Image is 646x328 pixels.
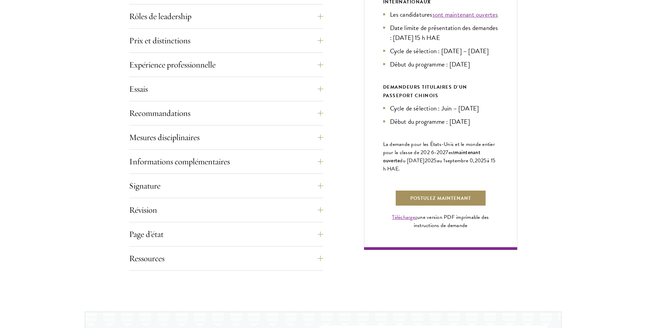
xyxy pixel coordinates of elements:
button: Ressources [129,250,323,267]
a: Téléchargez [392,213,417,221]
a: sont maintenant ouvertes [432,10,498,19]
span: 6-202 [431,148,445,156]
span: est [383,140,495,156]
li: Cycle de sélection : [DATE] – [DATE] [383,46,498,56]
button: Page d’état [129,226,323,242]
button: Signature [129,178,323,194]
button: Mesures disciplinaires [129,129,323,146]
li: Date limite de présentation des demandes : [DATE] 15 h HAE [383,23,498,43]
button: Prix et distinctions [129,32,323,49]
li: Les candidatures [383,10,498,19]
span: à 15 h HAE. [383,156,496,173]
span: 5 [434,156,437,165]
li: Début du programme : [DATE] [383,59,498,69]
span: du [DATE] [400,156,424,165]
button: Informations complémentaires [129,153,323,170]
button: Recommandations [129,105,323,121]
div: une version PDF imprimable des instructions de demande [383,213,498,229]
span: septembre 0 [445,156,473,165]
span: 7 [445,148,448,156]
li: Cycle de sélection : Juin – [DATE] [383,103,498,113]
span: , [473,156,474,165]
a: Postulez maintenant [395,190,486,206]
span: 202 [425,156,434,165]
span: 202 [475,156,484,165]
span: 5 [484,156,487,165]
span: maintenant ouverte [383,148,480,164]
div: DEMANDEURS TITULAIRES D’UN PASSEPORT CHINOIS [383,83,498,100]
span: La demande pour les États-Unis et le monde entier pour la classe de 202 [383,140,495,156]
span: au 1 [437,156,445,165]
button: Essais [129,81,323,97]
button: Rôles de leadership [129,8,323,25]
li: Début du programme : [DATE] [383,117,498,126]
button: Révision [129,202,323,218]
button: Expérience professionnelle [129,57,323,73]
